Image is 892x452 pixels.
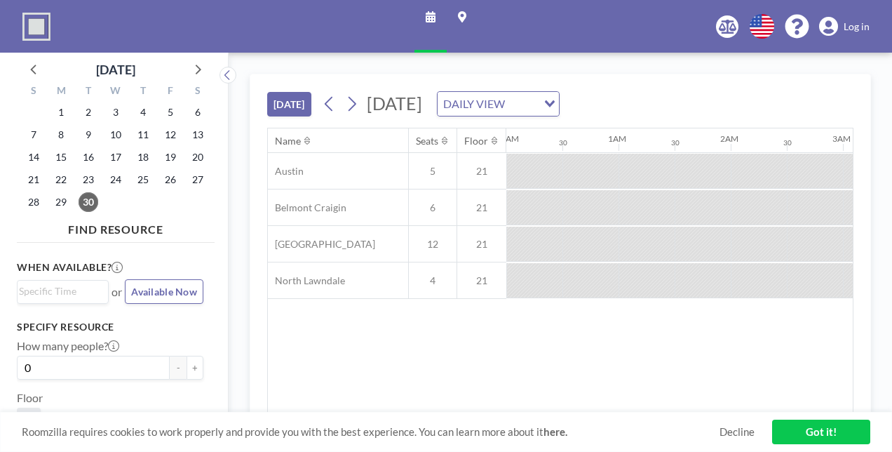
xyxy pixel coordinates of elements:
span: Monday, September 29, 2025 [51,192,71,212]
div: 30 [783,138,792,147]
span: Monday, September 8, 2025 [51,125,71,145]
span: Tuesday, September 16, 2025 [79,147,98,167]
span: Wednesday, September 24, 2025 [106,170,126,190]
div: Search for option [18,281,108,302]
span: Monday, September 22, 2025 [51,170,71,190]
span: Roomzilla requires cookies to work properly and provide you with the best experience. You can lea... [22,425,719,439]
h4: FIND RESOURCE [17,217,215,237]
span: Friday, September 12, 2025 [161,125,180,145]
span: 21 [457,165,506,178]
div: F [156,83,184,101]
span: Belmont Craigin [268,201,346,214]
div: 2AM [720,133,738,144]
span: Monday, September 1, 2025 [51,102,71,122]
input: Search for option [509,95,536,113]
span: Thursday, September 11, 2025 [133,125,153,145]
span: Austin [268,165,304,178]
span: 21 [457,201,506,214]
span: Friday, September 26, 2025 [161,170,180,190]
span: Thursday, September 18, 2025 [133,147,153,167]
span: Monday, September 15, 2025 [51,147,71,167]
div: [DATE] [96,60,135,79]
input: Search for option [19,284,100,299]
label: Floor [17,391,43,405]
span: North Lawndale [268,274,345,287]
span: 4 [409,274,457,287]
a: Decline [719,425,755,439]
div: S [20,83,48,101]
span: Sunday, September 7, 2025 [24,125,43,145]
span: Tuesday, September 30, 2025 [79,192,98,212]
span: Thursday, September 4, 2025 [133,102,153,122]
button: [DATE] [267,92,311,117]
span: Log in [844,20,870,33]
span: Saturday, September 6, 2025 [188,102,208,122]
span: Sunday, September 21, 2025 [24,170,43,190]
span: Saturday, September 13, 2025 [188,125,208,145]
button: + [187,356,203,380]
span: 6 [409,201,457,214]
div: Seats [416,135,438,147]
span: [DATE] [367,93,422,114]
div: T [129,83,156,101]
img: organization-logo [22,13,50,41]
div: 12AM [496,133,519,144]
div: Floor [464,135,488,147]
a: Got it! [772,420,870,444]
span: Wednesday, September 3, 2025 [106,102,126,122]
span: Thursday, September 25, 2025 [133,170,153,190]
span: Tuesday, September 23, 2025 [79,170,98,190]
span: Friday, September 19, 2025 [161,147,180,167]
div: 30 [559,138,567,147]
span: DAILY VIEW [440,95,508,113]
a: here. [543,425,567,438]
div: 3AM [832,133,851,144]
span: [GEOGRAPHIC_DATA] [268,238,375,251]
div: Name [275,135,301,147]
span: Sunday, September 14, 2025 [24,147,43,167]
span: or [111,285,122,299]
span: 21 [457,238,506,251]
span: Sunday, September 28, 2025 [24,192,43,212]
span: Friday, September 5, 2025 [161,102,180,122]
div: 30 [671,138,680,147]
div: M [48,83,75,101]
button: Available Now [125,279,203,304]
span: Saturday, September 20, 2025 [188,147,208,167]
span: Saturday, September 27, 2025 [188,170,208,190]
span: Available Now [131,286,197,298]
div: T [75,83,102,101]
span: Tuesday, September 2, 2025 [79,102,98,122]
div: 1AM [608,133,626,144]
label: How many people? [17,339,119,353]
button: - [170,356,187,380]
h3: Specify resource [17,321,203,333]
span: 12 [409,238,457,251]
span: Wednesday, September 10, 2025 [106,125,126,145]
div: W [102,83,130,101]
span: 5 [409,165,457,178]
a: Log in [819,17,870,36]
span: Tuesday, September 9, 2025 [79,125,98,145]
span: Wednesday, September 17, 2025 [106,147,126,167]
div: Search for option [438,92,559,116]
span: 21 [457,274,506,287]
div: S [184,83,211,101]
